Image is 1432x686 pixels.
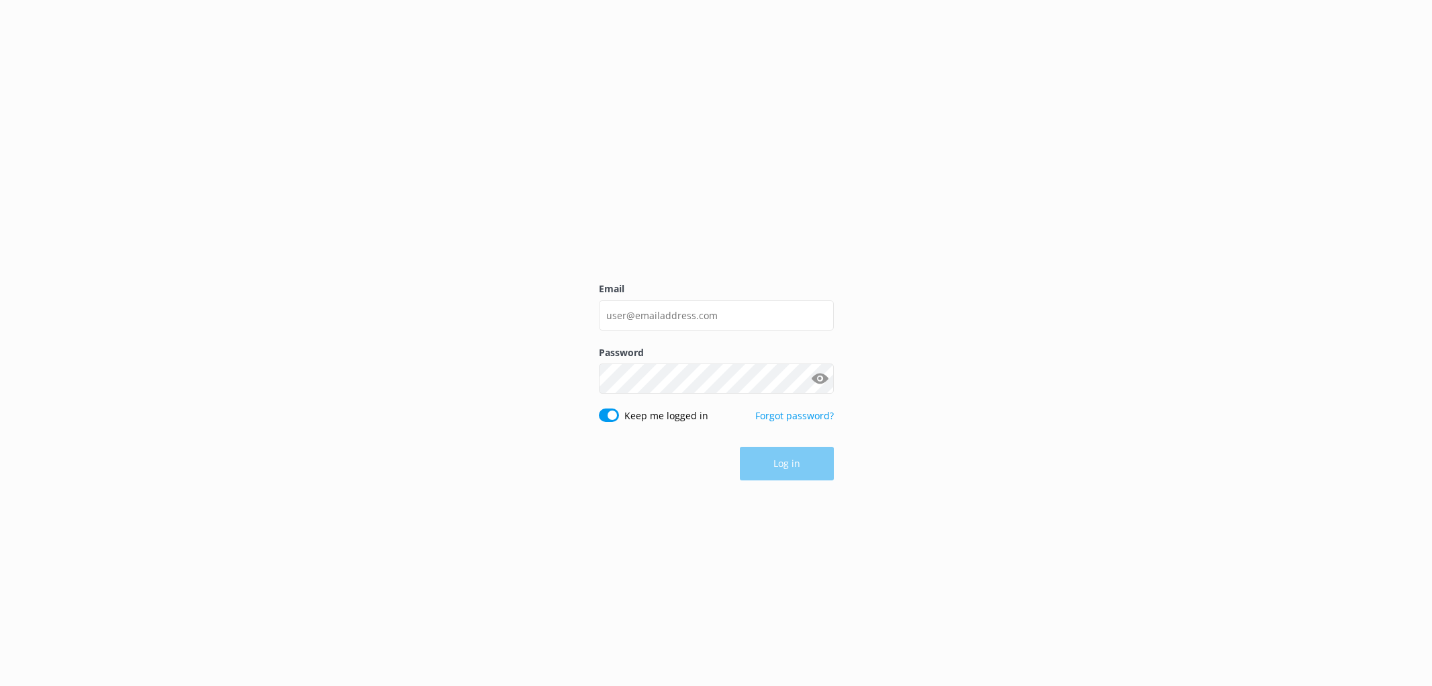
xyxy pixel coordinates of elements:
button: Show password [807,366,834,392]
a: Forgot password? [755,409,834,422]
label: Password [599,345,834,360]
input: user@emailaddress.com [599,300,834,331]
label: Keep me logged in [624,409,708,423]
label: Email [599,282,834,296]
